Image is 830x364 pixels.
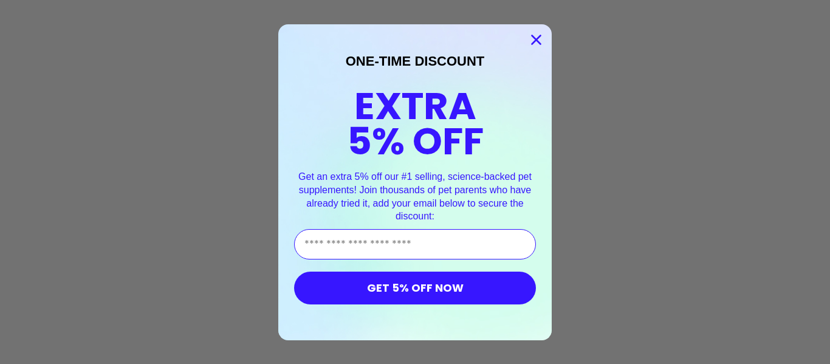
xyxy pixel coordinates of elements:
span: Get an extra 5% off our #1 selling, science-backed pet supplements! Join thousands of pet parents... [298,171,532,221]
span: 5% OFF [347,115,484,168]
span: ONE-TIME DISCOUNT [346,53,485,69]
button: Close dialog [526,29,547,50]
button: GET 5% OFF NOW [294,272,536,304]
span: EXTRA [354,80,476,132]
